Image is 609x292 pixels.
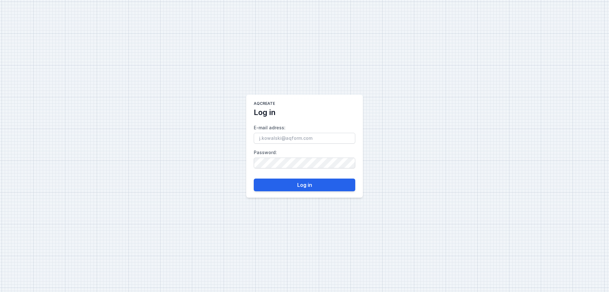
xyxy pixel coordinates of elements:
h2: Log in [254,107,276,118]
h1: AQcreate [254,101,275,107]
label: E-mail adress : [254,123,355,144]
label: Password : [254,147,355,168]
input: Password: [254,158,355,168]
input: E-mail adress: [254,133,355,144]
button: Log in [254,179,355,191]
